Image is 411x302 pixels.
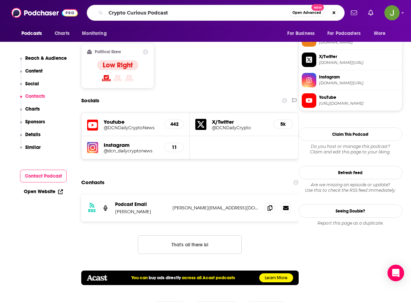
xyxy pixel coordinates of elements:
span: Charts [55,29,69,38]
div: Report this page as a duplicate. [299,220,402,226]
p: [PERSON_NAME] [115,209,167,215]
input: Search podcasts, credits, & more... [106,7,289,18]
a: Show notifications dropdown [348,7,360,19]
img: acastlogo [87,275,107,281]
p: Details [25,132,40,138]
a: Seeing Double? [299,204,402,218]
h5: You can across all Acast podcasts [131,275,235,281]
div: Open Intercom Messenger [387,265,404,281]
button: Reach & Audience [20,55,67,68]
a: Charts [50,27,74,40]
span: X/Twitter [319,54,399,60]
a: YouTube[URL][DOMAIN_NAME] [302,93,399,108]
button: Nothing here. [138,235,242,254]
span: Instagram [319,74,399,80]
div: Are we missing an episode or update? Use this to check the RSS feed immediately. [299,182,402,193]
span: For Business [287,29,315,38]
button: Refresh Feed [299,166,402,179]
a: Show notifications dropdown [365,7,376,19]
button: open menu [17,27,51,40]
button: Open AdvancedNew [289,9,324,17]
img: iconImage [87,142,98,153]
button: Similar [20,144,41,157]
button: Show profile menu [384,5,400,20]
p: Podcast Email [115,201,167,207]
button: open menu [369,27,394,40]
span: Logged in as jon47193 [384,5,400,20]
h5: X/Twitter [212,119,268,125]
p: Reach & Audience [25,55,67,61]
span: Do you host or manage this podcast? [299,144,402,149]
a: Learn More [259,273,293,282]
span: More [374,29,386,38]
a: @DCNDailyCrypto [212,125,268,130]
span: instagram.com/dcn_dailycryptonews [319,81,399,86]
h2: Socials [81,94,99,107]
span: YouTube [319,94,399,101]
a: Instagram[DOMAIN_NAME][URL] [302,73,399,87]
p: Contacts [25,93,45,99]
button: open menu [77,27,115,40]
span: twitter.com/DCNDailyCrypto [319,60,399,65]
img: Podchaser - Follow, Share and Rate Podcasts [11,6,78,19]
img: User Profile [384,5,400,20]
p: Charts [25,106,40,112]
h5: 5k [279,121,287,127]
button: Details [20,132,41,144]
button: open menu [323,27,371,40]
span: For Podcasters [327,29,361,38]
h5: Youtube [104,119,159,125]
p: Similar [25,144,41,150]
h5: 11 [170,144,178,150]
button: Claim This Podcast [299,128,402,141]
p: [PERSON_NAME][EMAIL_ADDRESS][DOMAIN_NAME] [172,205,259,211]
a: X/Twitter[DOMAIN_NAME][URL] [302,53,399,67]
button: open menu [282,27,323,40]
div: Claim and edit this page to your liking. [299,144,402,155]
a: buy ads directly [149,275,181,281]
a: Open Website [24,189,63,195]
h5: 442 [170,121,178,127]
span: New [311,4,324,11]
h5: Instagram [104,142,159,148]
a: @dcn_dailycryptonews [104,148,159,153]
h2: Contacts [81,176,104,189]
button: Content [20,68,43,81]
p: Content [25,68,43,74]
button: Contact Podcast [20,170,67,182]
button: Charts [20,106,40,119]
button: Sponsors [20,119,45,132]
h4: Low Right [103,61,133,69]
a: @DCNDailyCryptoNews [104,125,159,130]
h3: RSS [88,208,96,214]
button: Contacts [20,93,45,106]
h2: Political Skew [95,49,121,54]
div: Search podcasts, credits, & more... [87,5,345,21]
span: Monitoring [82,29,106,38]
span: feeds.acast.com [319,40,399,45]
p: Sponsors [25,119,45,125]
span: https://www.youtube.com/@DCNDailyCryptoNews [319,101,399,106]
span: Open Advanced [292,11,321,15]
button: Social [20,81,39,94]
span: Podcasts [21,29,42,38]
p: Social [25,81,39,87]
